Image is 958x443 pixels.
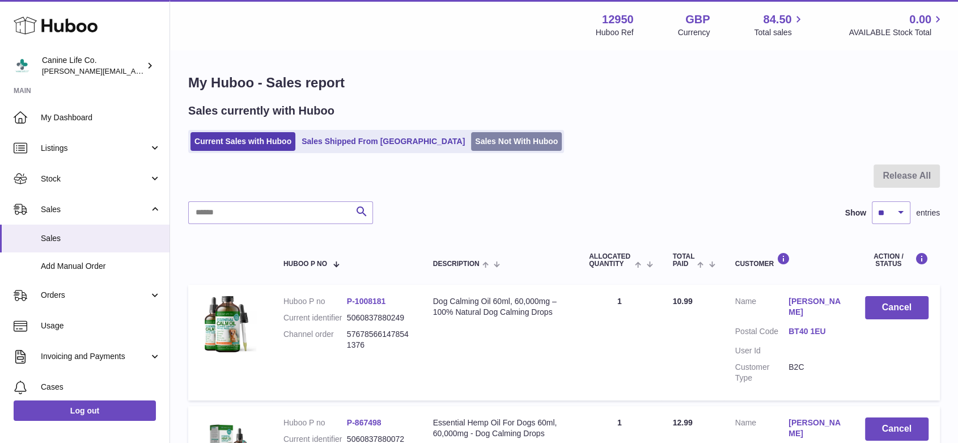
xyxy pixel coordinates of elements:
div: Action / Status [865,252,929,268]
span: Total sales [754,27,804,38]
a: 84.50 Total sales [754,12,804,38]
strong: 12950 [602,12,634,27]
strong: GBP [685,12,710,27]
a: Sales Not With Huboo [471,132,562,151]
span: [PERSON_NAME][EMAIL_ADDRESS][DOMAIN_NAME] [42,66,227,75]
a: Sales Shipped From [GEOGRAPHIC_DATA] [298,132,469,151]
span: My Dashboard [41,112,161,123]
a: Current Sales with Huboo [190,132,295,151]
img: kevin@clsgltd.co.uk [14,57,31,74]
div: Currency [678,27,710,38]
span: Huboo P no [283,260,327,268]
a: Log out [14,400,156,421]
dt: Huboo P no [283,417,347,428]
span: Total paid [673,253,695,268]
a: 0.00 AVAILABLE Stock Total [849,12,944,38]
a: BT40 1EU [789,326,842,337]
a: [PERSON_NAME] [789,417,842,439]
dd: B2C [789,362,842,383]
span: Listings [41,143,149,154]
span: 10.99 [673,297,693,306]
dt: Name [735,296,789,320]
span: 0.00 [909,12,931,27]
div: Customer [735,252,842,268]
a: P-867498 [347,418,381,427]
span: Sales [41,233,161,244]
div: Essential Hemp Oil For Dogs 60ml, 60,000mg - Dog Calming Drops [433,417,566,439]
label: Show [845,208,866,218]
button: Cancel [865,296,929,319]
dt: Current identifier [283,313,347,323]
span: Orders [41,290,149,301]
span: Description [433,260,480,268]
h1: My Huboo - Sales report [188,74,940,92]
dt: Name [735,417,789,442]
div: Dog Calming Oil 60ml, 60,000mg – 100% Natural Dog Calming Drops [433,296,566,318]
dt: Postal Code [735,326,789,340]
span: Invoicing and Payments [41,351,149,362]
span: Add Manual Order [41,261,161,272]
td: 1 [578,285,662,400]
span: ALLOCATED Quantity [589,253,632,268]
span: entries [916,208,940,218]
dt: Customer Type [735,362,789,383]
h2: Sales currently with Huboo [188,103,334,119]
dt: User Id [735,345,789,356]
span: AVAILABLE Stock Total [849,27,944,38]
span: Cases [41,382,161,393]
button: Cancel [865,417,929,441]
dd: 5060837880249 [347,313,410,323]
dt: Huboo P no [283,296,347,307]
a: P-1008181 [347,297,386,306]
div: Canine Life Co. [42,55,144,77]
span: Stock [41,174,149,184]
img: 129501747749241.jpg [200,296,256,353]
span: 12.99 [673,418,693,427]
dt: Channel order [283,329,347,351]
div: Huboo Ref [596,27,634,38]
dd: 576785661478541376 [347,329,410,351]
a: [PERSON_NAME] [789,296,842,318]
span: 84.50 [763,12,791,27]
span: Usage [41,320,161,331]
span: Sales [41,204,149,215]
